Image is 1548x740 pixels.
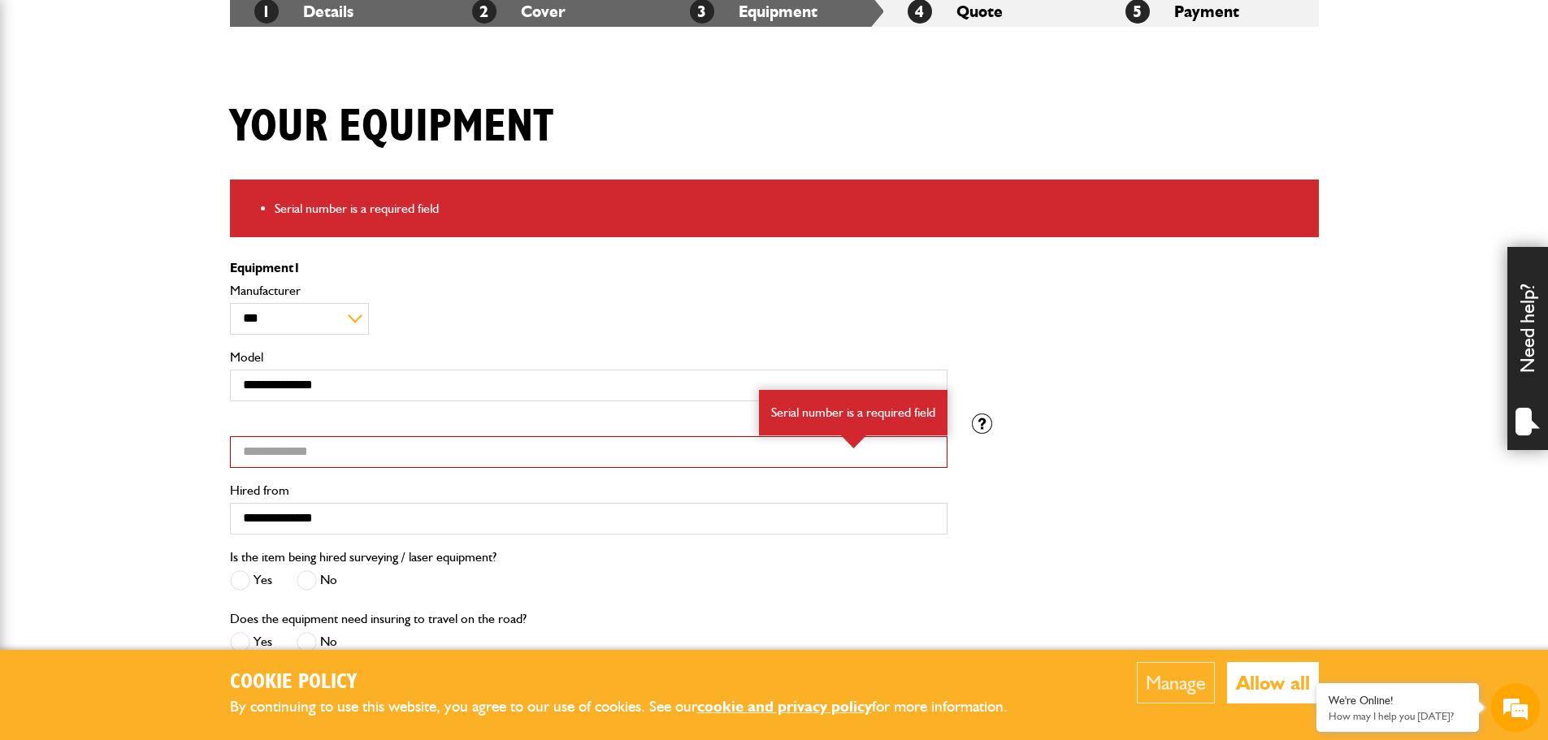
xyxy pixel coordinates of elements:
h1: Your equipment [230,100,553,154]
li: Serial number is a required field [275,198,1307,219]
p: Equipment [230,262,947,275]
label: Manufacturer [230,284,947,297]
p: How may I help you today? [1329,710,1467,722]
a: 1Details [254,2,353,21]
label: Model [230,351,947,364]
label: No [297,632,337,652]
span: 1 [293,260,301,275]
button: Manage [1137,662,1215,703]
label: Hired from [230,484,947,497]
div: Serial number is a required field [759,390,947,435]
label: Yes [230,570,272,591]
label: Is the item being hired surveying / laser equipment? [230,551,496,564]
img: error-box-arrow.svg [841,435,866,448]
a: 2Cover [472,2,566,21]
label: No [297,570,337,591]
a: cookie and privacy policy [697,697,872,716]
label: Yes [230,632,272,652]
button: Allow all [1227,662,1319,703]
label: Does the equipment need insuring to travel on the road? [230,612,527,625]
p: By continuing to use this website, you agree to our use of cookies. See our for more information. [230,695,1034,720]
h2: Cookie Policy [230,670,1034,695]
div: We're Online! [1329,694,1467,708]
div: Need help? [1507,247,1548,450]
